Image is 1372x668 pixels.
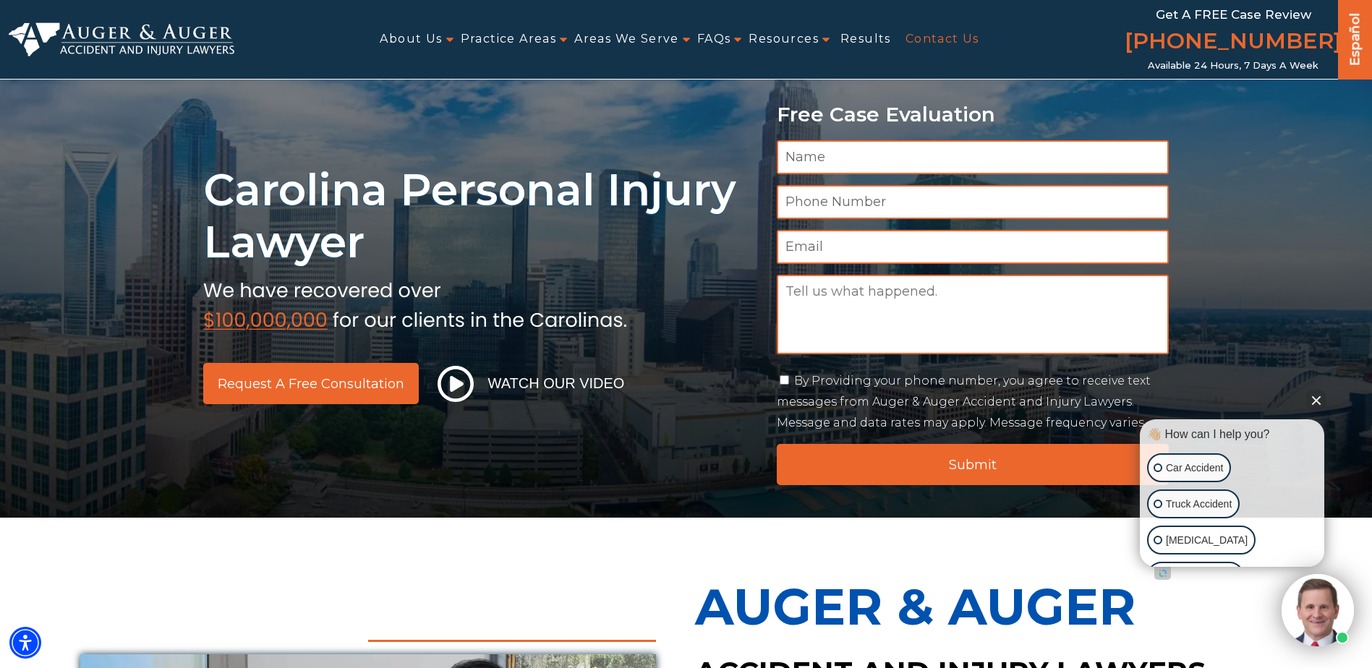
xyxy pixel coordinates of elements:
[749,23,819,56] a: Resources
[1166,459,1223,477] p: Car Accident
[840,23,891,56] a: Results
[1156,7,1311,22] span: Get a FREE Case Review
[777,103,1169,126] p: Free Case Evaluation
[1166,531,1248,549] p: [MEDICAL_DATA]
[777,185,1169,219] input: Phone Number
[906,23,979,56] a: Contact Us
[433,365,629,403] button: Watch Our Video
[1306,390,1326,410] button: Close Intaker Chat Widget
[697,23,731,56] a: FAQs
[777,140,1169,174] input: Name
[9,627,41,659] div: Accessibility Menu
[574,23,679,56] a: Areas We Serve
[777,374,1151,429] label: By Providing your phone number, you agree to receive text messages from Auger & Auger Accident an...
[203,363,419,404] a: Request a Free Consultation
[9,22,234,57] img: Auger & Auger Accident and Injury Lawyers Logo
[218,377,404,390] span: Request a Free Consultation
[461,23,557,56] a: Practice Areas
[1143,427,1321,442] div: 👋🏼 How can I help you?
[777,230,1169,264] input: Email
[1148,60,1318,72] span: Available 24 Hours, 7 Days a Week
[777,444,1169,485] input: Submit
[1125,25,1342,60] a: [PHONE_NUMBER]
[203,164,759,268] h1: Carolina Personal Injury Lawyer
[203,275,627,330] img: sub text
[380,23,442,56] a: About Us
[1282,574,1354,646] img: Intaker widget Avatar
[1154,567,1171,580] a: Open intaker chat
[695,561,1292,652] p: Auger & Auger
[1166,495,1232,513] p: Truck Accident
